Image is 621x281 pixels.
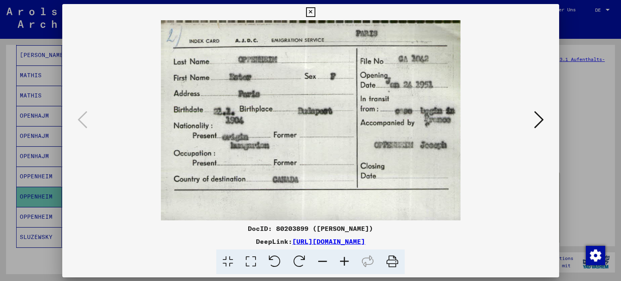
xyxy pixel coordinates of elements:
a: [URL][DOMAIN_NAME] [292,237,365,245]
div: Zustimmung ändern [585,245,605,265]
img: 001.jpg [90,20,532,220]
div: DocID: 80203899 ([PERSON_NAME]) [62,224,559,233]
div: DeepLink: [62,237,559,246]
img: Zustimmung ändern [586,246,605,265]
